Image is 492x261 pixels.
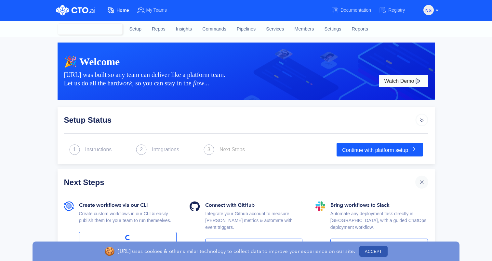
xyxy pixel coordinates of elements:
a: Setup [124,20,147,38]
a: Continue with platform setup [337,143,423,156]
a: Services [261,20,289,38]
button: ACCEPT [359,246,388,257]
div: Automate any deployment task directly in [GEOGRAPHIC_DATA], with a guided ChatOps deployment work... [330,210,428,239]
div: Setup Status [64,113,415,126]
a: Registry [379,4,413,16]
a: Repos [147,20,171,38]
p: [URL] uses cookies & other similar technology to collect data to improve your experience on our s... [118,248,355,255]
div: Integrate your Github account to measure [PERSON_NAME] metrics & automate with event triggers. [205,210,302,239]
i: work [119,80,132,87]
img: next_step.svg [204,144,214,155]
span: My Teams [146,7,167,13]
div: 🎉 Welcome [64,56,428,68]
img: cross.svg [419,179,425,185]
div: Integrations [152,146,179,154]
div: Bring workflows to Slack [330,201,428,210]
div: Next Steps [64,176,415,189]
a: Pipelines [232,20,261,38]
img: arrow_icon_default.svg [415,113,428,126]
a: Members [289,20,319,38]
i: flow [193,80,204,87]
a: Commands [197,20,232,38]
img: next_step.svg [136,144,147,155]
span: NS [425,5,432,16]
img: next_step.svg [69,144,80,155]
a: My Teams [137,4,175,16]
span: Documentation [340,7,371,13]
div: [URL] was built so any team can deliver like a platform team. Let us do all the hard , so you can... [64,70,378,87]
div: Next Steps [219,146,245,154]
span: 🍪 [104,245,115,258]
a: Settings [319,20,346,38]
div: Connect with GitHub [205,201,302,210]
a: Reports [346,20,373,38]
div: Create custom workflows in our CLI & easily publish them for your team to run themselves. [79,210,177,232]
button: Watch Demo [379,75,428,87]
a: Documentation [331,4,379,16]
span: Home [116,7,129,13]
div: Instructions [85,146,112,154]
img: CTO.ai Logo [56,5,95,16]
span: Registry [388,7,405,13]
a: Insights [171,20,197,38]
a: Home [107,4,137,16]
img: play-white.svg [414,77,422,85]
span: Create workflows via our CLI [79,201,148,209]
button: NS [423,5,434,15]
a: Install GitHub App [205,239,302,251]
